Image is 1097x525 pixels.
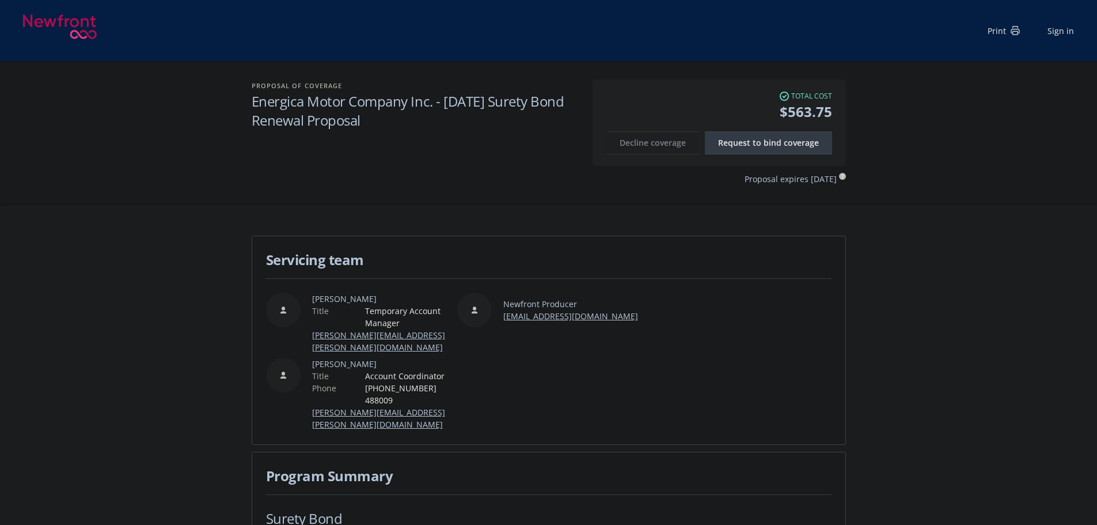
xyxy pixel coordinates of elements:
h1: Servicing team [266,250,832,269]
a: [PERSON_NAME][EMAIL_ADDRESS][PERSON_NAME][DOMAIN_NAME] [312,407,445,430]
span: $563.75 [606,101,832,122]
span: Phone [312,382,336,394]
span: Proposal expires [DATE] [745,173,837,185]
button: Request to bindcoverage [705,131,832,154]
span: Newfront Producer [503,298,638,310]
span: Title [312,370,329,382]
h2: Proposal of coverage [252,80,581,92]
span: Temporary Account Manager [365,305,453,329]
span: coverage [784,137,819,148]
span: Account Coordinator [365,370,453,382]
div: Print [988,25,1020,37]
h1: Energica Motor Company Inc. - [DATE] Surety Bond Renewal Proposal [252,92,581,130]
span: Decline coverage [620,137,686,148]
a: Sign in [1047,25,1074,37]
span: [PERSON_NAME] [312,358,453,370]
span: [PHONE_NUMBER] 488009 [365,382,453,406]
span: Title [312,305,329,317]
h1: Program Summary [266,466,832,485]
span: Request to bind [718,137,819,148]
span: Total cost [791,91,832,101]
a: [PERSON_NAME][EMAIL_ADDRESS][PERSON_NAME][DOMAIN_NAME] [312,330,445,353]
button: Decline coverage [606,131,699,154]
span: [PERSON_NAME] [312,293,453,305]
a: [EMAIL_ADDRESS][DOMAIN_NAME] [503,311,638,322]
